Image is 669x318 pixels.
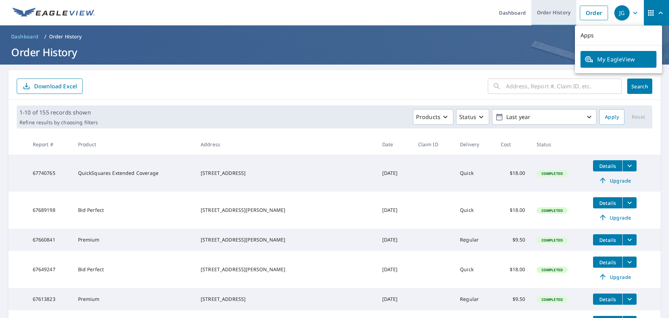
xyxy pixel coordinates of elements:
button: Products [413,109,453,125]
span: Upgrade [597,213,632,222]
button: filesDropdownBtn-67660841 [622,234,637,245]
a: Upgrade [593,175,637,186]
td: Regular [454,288,495,310]
button: detailsBtn-67689198 [593,197,622,208]
div: [STREET_ADDRESS] [201,296,371,303]
th: Report # [27,134,72,155]
span: Completed [537,297,567,302]
a: Order [580,6,608,20]
span: Upgrade [597,176,632,185]
td: $18.00 [495,192,531,229]
p: Refine results by choosing filters [20,119,98,126]
p: Products [416,113,440,121]
td: 67613823 [27,288,72,310]
td: 67649247 [27,251,72,288]
th: Delivery [454,134,495,155]
th: Product [72,134,195,155]
button: Last year [492,109,597,125]
td: [DATE] [377,155,413,192]
h1: Order History [8,45,661,59]
button: Status [456,109,489,125]
th: Status [531,134,587,155]
input: Address, Report #, Claim ID, etc. [506,76,622,96]
td: Quick [454,192,495,229]
li: / [44,32,46,41]
td: Quick [454,155,495,192]
button: detailsBtn-67649247 [593,257,622,268]
span: Completed [537,208,567,213]
th: Cost [495,134,531,155]
img: EV Logo [13,8,95,18]
button: filesDropdownBtn-67689198 [622,197,637,208]
td: QuickSquares Extended Coverage [72,155,195,192]
a: Dashboard [8,31,41,42]
p: Status [459,113,476,121]
span: Details [597,259,618,266]
span: Completed [537,267,567,272]
p: Last year [503,111,585,123]
td: $9.50 [495,288,531,310]
th: Date [377,134,413,155]
td: Regular [454,229,495,251]
td: [DATE] [377,251,413,288]
p: Apps [575,25,662,45]
div: [STREET_ADDRESS][PERSON_NAME] [201,236,371,243]
td: [DATE] [377,229,413,251]
button: Download Excel [17,79,83,94]
td: $9.50 [495,229,531,251]
span: Completed [537,238,567,243]
td: Quick [454,251,495,288]
button: Search [627,79,652,94]
button: detailsBtn-67740765 [593,160,622,171]
span: Details [597,296,618,303]
a: Upgrade [593,271,637,282]
p: 1-10 of 155 records shown [20,108,98,117]
td: $18.00 [495,155,531,192]
td: Bid Perfect [72,251,195,288]
div: [STREET_ADDRESS][PERSON_NAME] [201,266,371,273]
div: JG [614,5,630,21]
span: Dashboard [11,33,39,40]
button: detailsBtn-67613823 [593,294,622,305]
nav: breadcrumb [8,31,661,42]
a: Upgrade [593,212,637,223]
th: Address [195,134,377,155]
button: Apply [599,109,624,125]
button: detailsBtn-67660841 [593,234,622,245]
p: Download Excel [34,82,77,90]
div: [STREET_ADDRESS][PERSON_NAME] [201,207,371,214]
span: Completed [537,171,567,176]
td: 67660841 [27,229,72,251]
td: Bid Perfect [72,192,195,229]
button: filesDropdownBtn-67649247 [622,257,637,268]
td: 67689198 [27,192,72,229]
span: Apply [605,113,619,121]
span: My EagleView [585,55,652,64]
a: My EagleView [580,51,656,68]
span: Details [597,200,618,206]
td: $18.00 [495,251,531,288]
th: Claim ID [413,134,455,155]
button: filesDropdownBtn-67613823 [622,294,637,305]
td: [DATE] [377,288,413,310]
div: [STREET_ADDRESS] [201,170,371,177]
td: [DATE] [377,192,413,229]
button: filesDropdownBtn-67740765 [622,160,637,171]
span: Search [633,83,647,90]
td: 67740765 [27,155,72,192]
td: Premium [72,288,195,310]
p: Order History [49,33,82,40]
td: Premium [72,229,195,251]
span: Upgrade [597,273,632,281]
span: Details [597,163,618,169]
span: Details [597,237,618,243]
